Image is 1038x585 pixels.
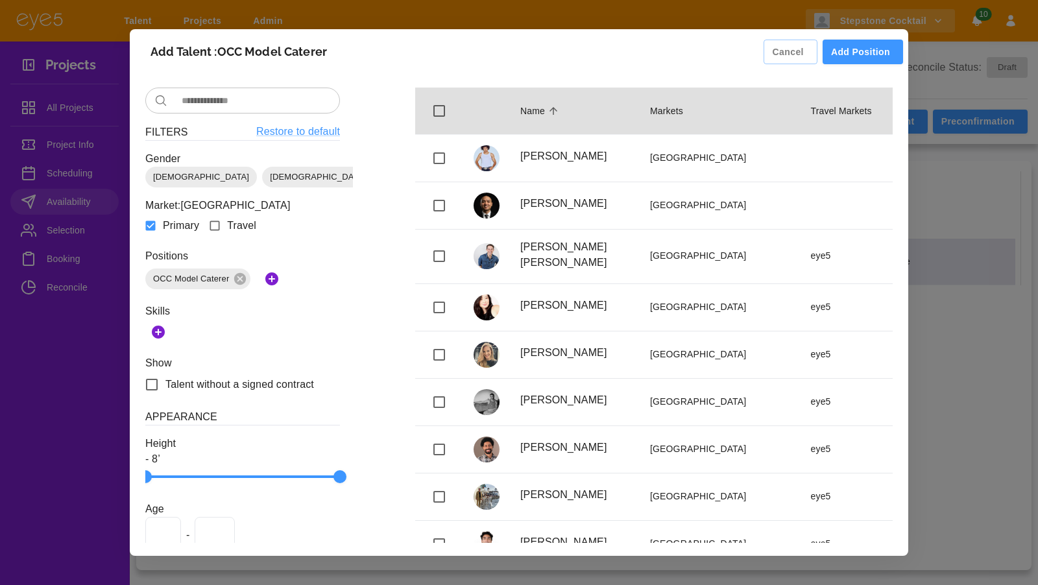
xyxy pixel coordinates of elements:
[145,198,340,213] p: Market: [GEOGRAPHIC_DATA]
[145,304,340,319] p: Skills
[520,103,562,119] span: Name
[640,473,801,520] td: [GEOGRAPHIC_DATA]
[640,88,801,135] th: Markets
[520,534,629,550] p: [PERSON_NAME]
[801,378,893,425] td: eye5
[474,294,500,320] img: Caterina
[262,171,374,184] span: [DEMOGRAPHIC_DATA]
[474,484,500,510] img: Victor Joel Ortiz
[165,377,314,392] span: Talent without a signed contract
[801,425,893,473] td: eye5
[145,171,257,184] span: [DEMOGRAPHIC_DATA]
[801,520,893,567] td: eye5
[145,124,188,140] h6: Filters
[520,345,629,361] p: [PERSON_NAME]
[801,229,893,283] td: eye5
[256,124,340,140] a: Restore to default
[145,451,340,467] p: - 8’
[801,331,893,378] td: eye5
[135,34,343,69] h2: Add Talent : OCC Model Caterer
[520,487,629,503] p: [PERSON_NAME]
[145,409,340,425] h6: Appearance
[640,520,801,567] td: [GEOGRAPHIC_DATA]
[145,272,237,285] span: OCC Model Caterer
[640,134,801,182] td: [GEOGRAPHIC_DATA]
[520,239,629,270] p: [PERSON_NAME] [PERSON_NAME]
[145,436,340,451] p: Height
[474,531,500,557] img: David Aparicio
[474,193,500,219] img: John Adela
[474,342,500,368] img: Sara Rice
[764,40,817,65] button: Cancel
[520,196,629,211] p: [PERSON_NAME]
[520,392,629,408] p: [PERSON_NAME]
[801,473,893,520] td: eye5
[823,40,903,65] button: Add Position
[474,436,500,462] img: Jhoan Suriel
[145,151,340,167] p: Gender
[520,149,629,164] p: [PERSON_NAME]
[474,389,500,415] img: Ethan Crowley
[640,425,801,473] td: [GEOGRAPHIC_DATA]
[640,182,801,229] td: [GEOGRAPHIC_DATA]
[520,440,629,455] p: [PERSON_NAME]
[640,283,801,331] td: [GEOGRAPHIC_DATA]
[262,167,374,187] div: [DEMOGRAPHIC_DATA]
[640,331,801,378] td: [GEOGRAPHIC_DATA]
[640,229,801,283] td: [GEOGRAPHIC_DATA]
[640,378,801,425] td: [GEOGRAPHIC_DATA]
[474,145,500,171] img: Daniel Whyte
[145,248,340,264] p: Positions
[259,264,285,293] button: Add Positions
[145,167,257,187] div: [DEMOGRAPHIC_DATA]
[801,283,893,331] td: eye5
[145,501,340,517] p: Age
[145,319,171,345] button: Add Skills
[227,218,256,233] span: Travel
[145,355,340,371] p: Show
[186,527,189,543] span: -
[474,243,500,269] img: Kole MItchell Mckinley
[801,88,893,135] th: Travel Markets
[163,218,199,233] span: Primary
[520,298,629,313] p: [PERSON_NAME]
[145,269,250,289] div: OCC Model Caterer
